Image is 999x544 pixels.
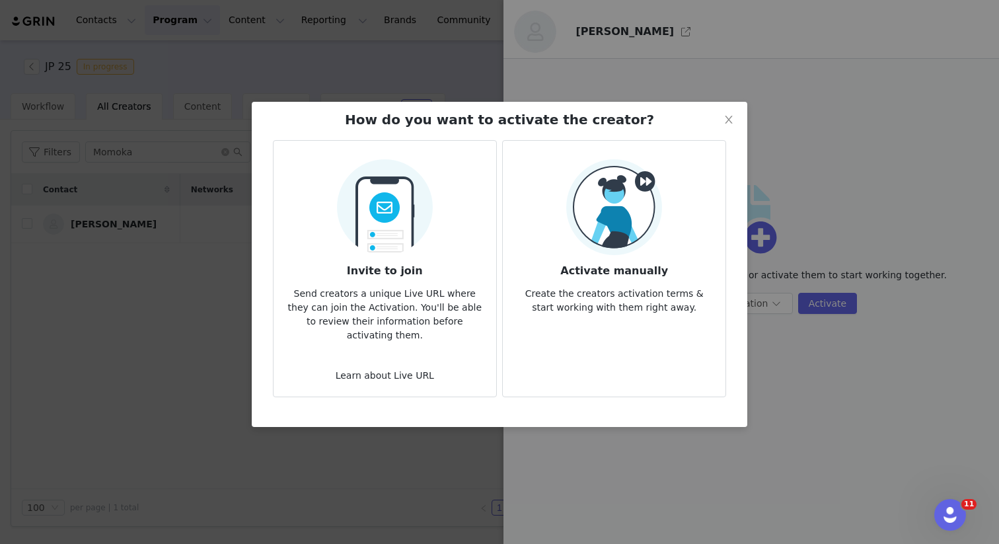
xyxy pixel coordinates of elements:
[345,110,654,130] h2: How do you want to activate the creator?
[723,114,734,125] i: icon: close
[337,151,433,255] img: Send Email
[961,499,977,510] span: 11
[934,499,966,531] iframe: Intercom live chat
[710,102,747,139] button: Close
[513,279,715,315] p: Create the creators activation terms & start working with them right away.
[284,255,486,279] h3: Invite to join
[284,279,486,342] p: Send creators a unique Live URL where they can join the Activation. You'll be able to review thei...
[513,255,715,279] h3: Activate manually
[566,159,662,255] img: Manual
[336,370,434,381] a: Learn about Live URL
